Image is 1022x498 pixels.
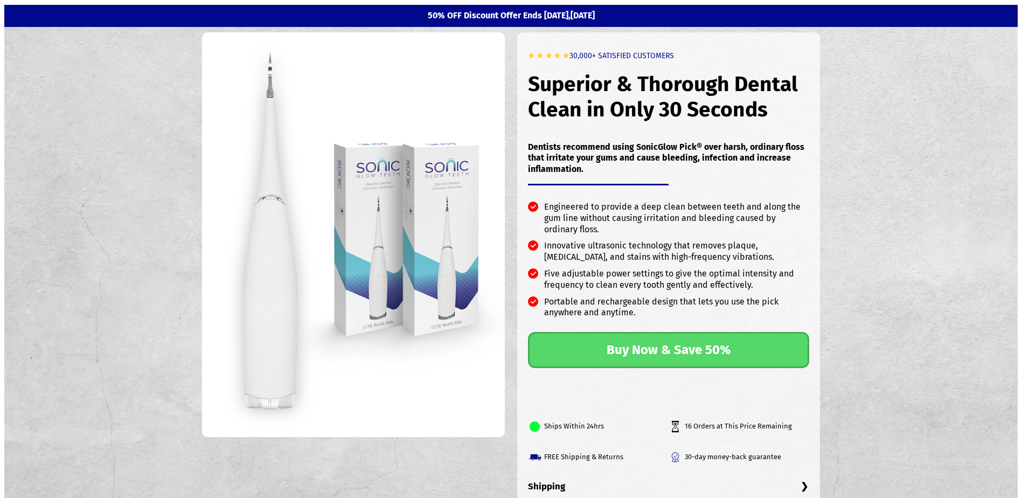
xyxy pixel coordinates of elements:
[528,411,669,442] li: Ships Within 24hrs
[196,10,826,22] p: 50% OFF Discount Offer Ends [DATE],
[669,442,809,473] li: 30-day money-back guarantee
[528,268,809,296] li: Five adjustable power settings to give the optimal intensity and frequency to clean every tooth g...
[528,240,809,268] li: Innovative ultrasonic technology that removes plaque, [MEDICAL_DATA], and stains with high-freque...
[528,442,669,473] li: FREE Shipping & Returns
[528,61,809,133] h1: Superior & Thorough Dental Clean in Only 30 Seconds
[528,296,809,324] li: Portable and rechargeable design that lets you use the pick anywhere and anytime.
[571,10,595,20] b: [DATE]
[528,40,809,61] h6: 30,000+ SATISFIED CUSTOMERS
[528,202,809,240] li: Engineered to provide a deep clean between teeth and along the gum line without causing irritatio...
[669,411,809,442] li: 16 Orders at This Price Remaining
[528,142,809,175] p: Dentists recommend using SonicGlow Pick® over harsh, ordinary floss that irritate your gums and c...
[528,332,809,368] a: Buy Now & Save 50%
[528,51,569,60] b: ★ ★ ★ ★ ★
